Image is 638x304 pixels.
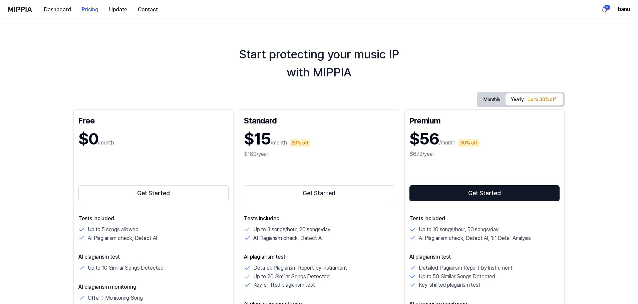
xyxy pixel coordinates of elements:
[78,185,229,201] button: Get Started
[88,264,164,272] p: Up to 10 Similar Songs Detected
[78,184,229,203] a: Get Started
[409,184,560,203] a: Get Started
[618,5,630,13] button: banu
[104,0,132,19] a: Update
[88,234,157,243] p: AI Plagiarism check, Detect AI
[88,225,138,234] p: Up to 5 songs allowed
[88,294,142,302] p: Offer 1 Monitoring Song
[253,264,347,272] p: Detailed Plagiarism Report by Instrument
[98,139,114,147] p: /month
[132,3,163,16] button: Contact
[439,139,455,147] p: /month
[506,93,563,105] button: Yearly
[244,150,394,158] div: $180/year
[76,0,104,19] a: Pricing
[244,128,271,150] h1: $15
[409,215,560,223] p: Tests included
[599,4,610,15] button: 알림5
[409,128,439,150] h1: $56
[8,7,32,12] img: logo
[419,272,495,281] p: Up to 50 Similar Songs Detected
[419,264,513,272] p: Detailed Plagiarism Report by Instrument
[409,253,560,261] p: AI plagiarism test
[419,225,499,234] p: Up to 10 songs/hour, 50 songs/day
[478,94,506,105] button: Monthly
[244,253,394,261] p: AI plagiarism test
[419,234,531,243] p: AI Plagiarism check, Detect AI, 1:1 Detail Analysis
[78,253,229,261] p: AI plagiarism test
[409,185,560,201] button: Get Started
[244,184,394,203] a: Get Started
[78,215,229,223] p: Tests included
[409,114,560,125] div: Premium
[78,128,98,150] h1: $0
[409,150,560,158] div: $672/year
[39,3,76,16] button: Dashboard
[244,215,394,223] p: Tests included
[244,185,394,201] button: Get Started
[290,139,310,147] div: 20% off
[604,5,611,10] div: 5
[104,3,132,16] button: Update
[458,139,479,147] div: 30% off
[253,272,330,281] p: Up to 20 Similar Songs Detected
[76,3,104,16] button: Pricing
[271,139,287,147] p: /month
[244,114,394,125] div: Standard
[526,96,558,104] div: Up to 30% off
[419,281,481,289] p: Key-shifted plagiarism test
[78,283,229,291] p: AI plagiarism monitoring
[601,5,609,13] img: 알림
[78,114,229,125] div: Free
[253,234,323,243] p: AI Plagiarism check, Detect AI
[253,225,330,234] p: Up to 3 songs/hour, 20 songs/day
[253,281,315,289] p: Key-shifted plagiarism test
